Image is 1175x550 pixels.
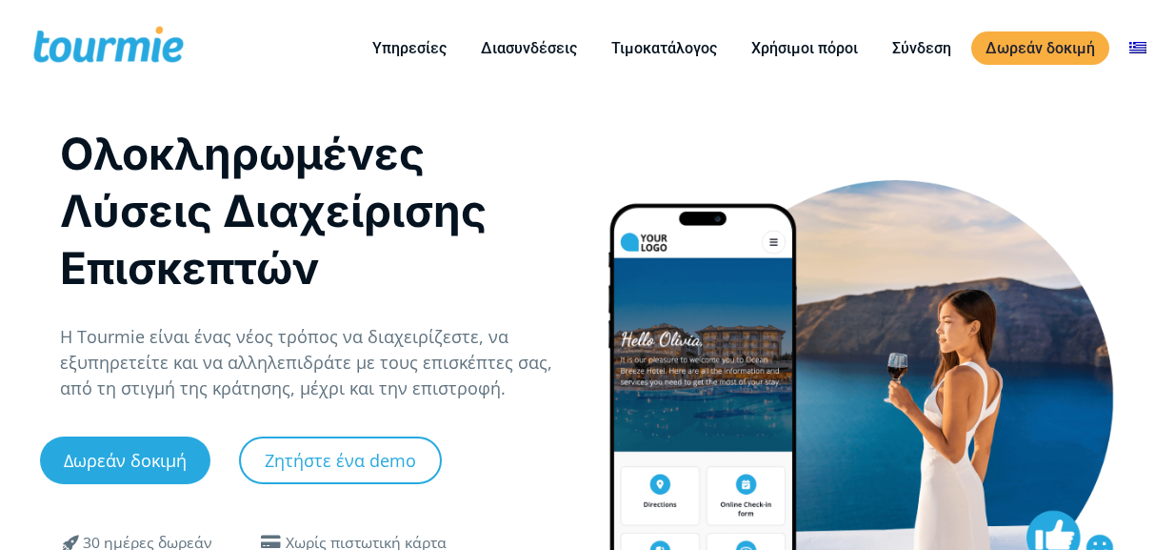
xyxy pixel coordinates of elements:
a: Δωρεάν δοκιμή [971,31,1109,65]
h1: Ολοκληρωμένες Λύσεις Διαχείρισης Επισκεπτών [60,125,568,296]
a: Χρήσιμοι πόροι [737,36,872,60]
span:  [255,535,286,550]
p: Η Tourmie είναι ένας νέος τρόπος να διαχειρίζεστε, να εξυπηρετείτε και να αλληλεπιδράτε με τους ε... [60,324,568,401]
a: Τιμοκατάλογος [597,36,731,60]
a: Υπηρεσίες [358,36,461,60]
a: Διασυνδέσεις [467,36,591,60]
a: Ζητήστε ένα demo [239,437,442,484]
a: Δωρεάν δοκιμή [40,437,210,484]
a: Σύνδεση [878,36,966,60]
